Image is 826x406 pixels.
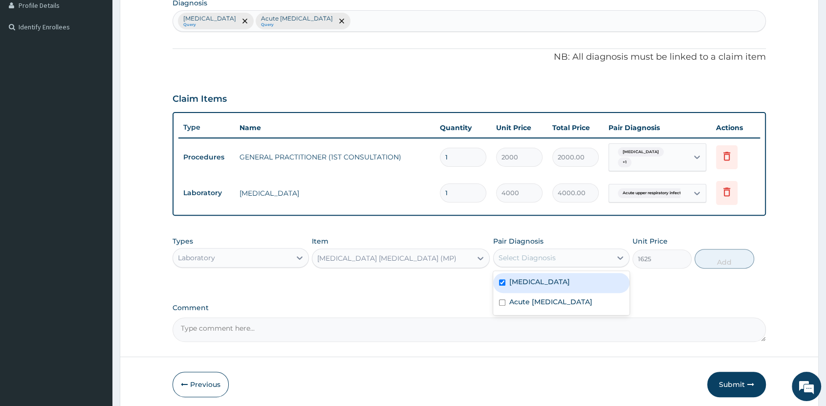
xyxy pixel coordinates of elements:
[178,184,235,202] td: Laboratory
[173,94,227,105] h3: Claim Items
[173,304,766,312] label: Comment
[499,253,556,263] div: Select Diagnosis
[604,118,711,137] th: Pair Diagnosis
[707,372,766,397] button: Submit
[317,253,456,263] div: [MEDICAL_DATA] [MEDICAL_DATA] (MP)
[51,55,164,68] div: Chat with us now
[178,253,215,263] div: Laboratory
[618,188,689,198] span: Acute upper respiratory infect...
[240,17,249,25] span: remove selection option
[261,15,333,23] p: Acute [MEDICAL_DATA]
[183,15,236,23] p: [MEDICAL_DATA]
[160,5,184,28] div: Minimize live chat window
[618,158,631,167] span: + 1
[618,147,664,157] span: [MEDICAL_DATA]
[235,118,435,137] th: Name
[435,118,491,137] th: Quantity
[235,147,435,167] td: GENERAL PRACTITIONER (1ST CONSULTATION)
[711,118,760,137] th: Actions
[178,148,235,166] td: Procedures
[173,237,193,246] label: Types
[173,372,229,397] button: Previous
[261,23,333,27] small: Query
[493,236,543,246] label: Pair Diagnosis
[509,277,570,287] label: [MEDICAL_DATA]
[312,236,328,246] label: Item
[547,118,604,137] th: Total Price
[491,118,547,137] th: Unit Price
[632,236,668,246] label: Unit Price
[57,123,135,222] span: We're online!
[173,51,766,64] p: NB: All diagnosis must be linked to a claim item
[509,297,592,307] label: Acute [MEDICAL_DATA]
[178,118,235,136] th: Type
[18,49,40,73] img: d_794563401_company_1708531726252_794563401
[695,249,754,269] button: Add
[235,183,435,203] td: [MEDICAL_DATA]
[337,17,346,25] span: remove selection option
[183,23,236,27] small: Query
[5,267,186,301] textarea: Type your message and hit 'Enter'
